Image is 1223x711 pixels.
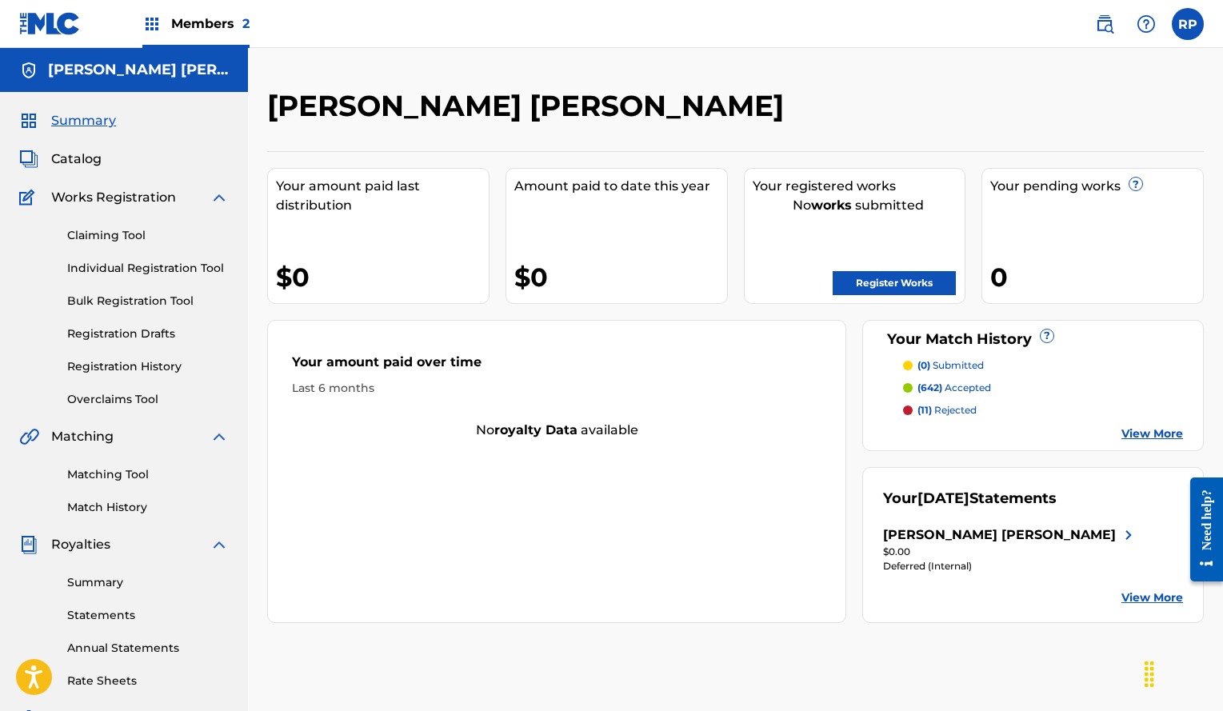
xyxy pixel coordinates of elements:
div: Drag [1137,650,1162,698]
iframe: Resource Center [1178,465,1223,594]
strong: royalty data [494,422,578,437]
a: [PERSON_NAME] [PERSON_NAME]right chevron icon$0.00Deferred (Internal) [883,525,1137,573]
div: Your registered works [753,177,965,196]
span: (11) [917,404,932,416]
img: Summary [19,111,38,130]
a: SummarySummary [19,111,116,130]
p: submitted [917,358,984,373]
div: 0 [990,259,1203,295]
a: Public Search [1089,8,1121,40]
div: Deferred (Internal) [883,559,1137,573]
iframe: Chat Widget [1143,634,1223,711]
div: No available [268,421,845,440]
img: expand [210,427,229,446]
a: Registration Drafts [67,326,229,342]
img: Accounts [19,61,38,80]
div: Your amount paid last distribution [276,177,489,215]
p: rejected [917,403,977,417]
span: Catalog [51,150,102,169]
a: Annual Statements [67,640,229,657]
strong: works [811,198,852,213]
div: Your amount paid over time [292,353,821,380]
span: 2 [242,16,250,31]
a: Registration History [67,358,229,375]
span: ? [1041,330,1053,342]
a: Statements [67,607,229,624]
a: Bulk Registration Tool [67,293,229,310]
a: (642) accepted [903,381,1183,395]
span: [DATE] [917,489,969,507]
img: Catalog [19,150,38,169]
div: Help [1130,8,1162,40]
div: Your Match History [883,329,1183,350]
img: expand [210,188,229,207]
a: Overclaims Tool [67,391,229,408]
a: Rate Sheets [67,673,229,689]
span: (0) [917,359,930,371]
a: (11) rejected [903,403,1183,417]
div: $0 [514,259,727,295]
img: Royalties [19,535,38,554]
div: User Menu [1172,8,1204,40]
img: Works Registration [19,188,40,207]
img: help [1137,14,1156,34]
span: Works Registration [51,188,176,207]
img: Top Rightsholders [142,14,162,34]
div: Your Statements [883,488,1057,509]
span: Matching [51,427,114,446]
a: Matching Tool [67,466,229,483]
a: Register Works [833,271,956,295]
span: ? [1129,178,1142,190]
div: $0 [276,259,489,295]
a: Claiming Tool [67,227,229,244]
span: Members [171,14,250,33]
img: MLC Logo [19,12,81,35]
a: View More [1121,425,1183,442]
div: $0.00 [883,545,1137,559]
h2: [PERSON_NAME] [PERSON_NAME] [267,88,792,124]
img: Matching [19,427,39,446]
a: CatalogCatalog [19,150,102,169]
p: accepted [917,381,991,395]
div: Last 6 months [292,380,821,397]
div: [PERSON_NAME] [PERSON_NAME] [883,525,1116,545]
a: Summary [67,574,229,591]
img: search [1095,14,1114,34]
h5: Raymond Leandro Puente Henriquez [48,61,229,79]
a: (0) submitted [903,358,1183,373]
img: right chevron icon [1119,525,1138,545]
a: View More [1121,589,1183,606]
a: Individual Registration Tool [67,260,229,277]
div: No submitted [753,196,965,215]
span: (642) [917,381,942,393]
a: Match History [67,499,229,516]
span: Royalties [51,535,110,554]
span: Summary [51,111,116,130]
div: Your pending works [990,177,1203,196]
div: Amount paid to date this year [514,177,727,196]
img: expand [210,535,229,554]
